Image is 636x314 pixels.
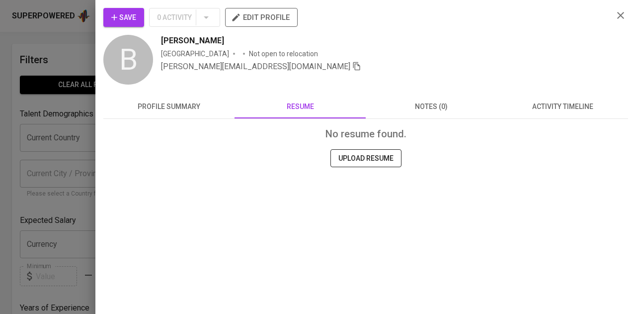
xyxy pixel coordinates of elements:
[103,8,144,27] button: Save
[161,35,224,47] span: [PERSON_NAME]
[111,11,136,24] span: Save
[111,127,620,141] div: No resume found.
[225,13,298,21] a: edit profile
[109,101,229,113] span: profile summary
[161,49,229,59] div: [GEOGRAPHIC_DATA]
[225,8,298,27] button: edit profile
[103,35,153,85] div: B
[161,62,350,71] span: [PERSON_NAME][EMAIL_ADDRESS][DOMAIN_NAME]
[503,101,622,113] span: activity timeline
[372,101,491,113] span: notes (0)
[240,101,360,113] span: resume
[249,49,318,59] p: Not open to relocation
[338,152,394,165] span: UPLOAD RESUME
[330,149,401,168] button: UPLOAD RESUME
[233,11,290,24] span: edit profile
